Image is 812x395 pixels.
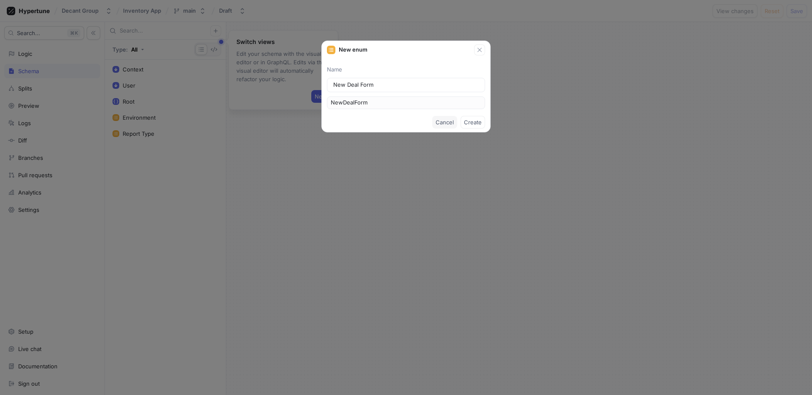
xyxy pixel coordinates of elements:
[339,46,368,54] p: New enum
[436,120,454,125] span: Cancel
[327,66,485,74] p: Name
[461,116,485,129] button: Create
[464,120,482,125] span: Create
[333,81,479,89] input: Enter a name for this enum
[432,116,457,129] button: Cancel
